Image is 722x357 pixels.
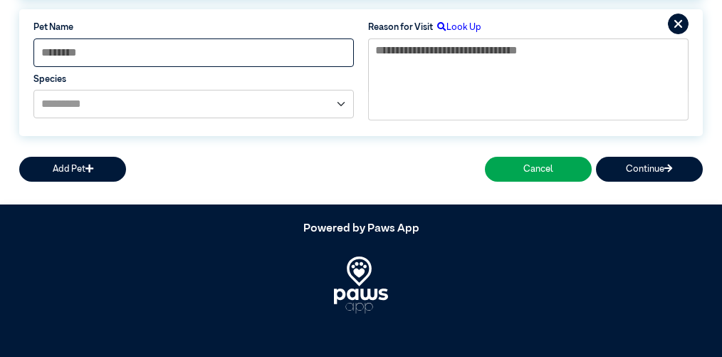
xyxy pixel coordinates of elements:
[433,21,481,34] label: Look Up
[485,157,592,182] button: Cancel
[334,257,389,314] img: PawsApp
[19,222,703,236] h5: Powered by Paws App
[33,21,354,34] label: Pet Name
[368,21,433,34] label: Reason for Visit
[19,157,126,182] button: Add Pet
[596,157,703,182] button: Continue
[33,73,354,86] label: Species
